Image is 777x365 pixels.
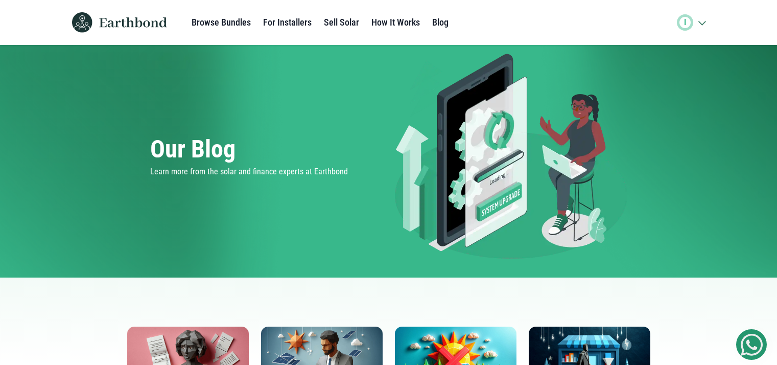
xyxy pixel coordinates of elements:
a: How It Works [371,12,420,33]
p: Learn more from the solar and finance experts at Earthbond [150,166,385,178]
a: For Installers [263,12,312,33]
img: Earthbond icon logo [68,12,97,33]
h1: Our Blog [150,137,385,162]
span: I [684,16,686,29]
a: Earthbond icon logo Earthbond text logo [68,4,167,41]
img: Get Started On Earthbond Via Whatsapp [741,334,763,356]
a: Sell Solar [324,12,359,33]
a: Browse Bundles [192,12,251,33]
img: Earthbond text logo [99,17,167,28]
a: Blog [432,12,449,33]
img: Green energy system upgrade image [393,49,627,273]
